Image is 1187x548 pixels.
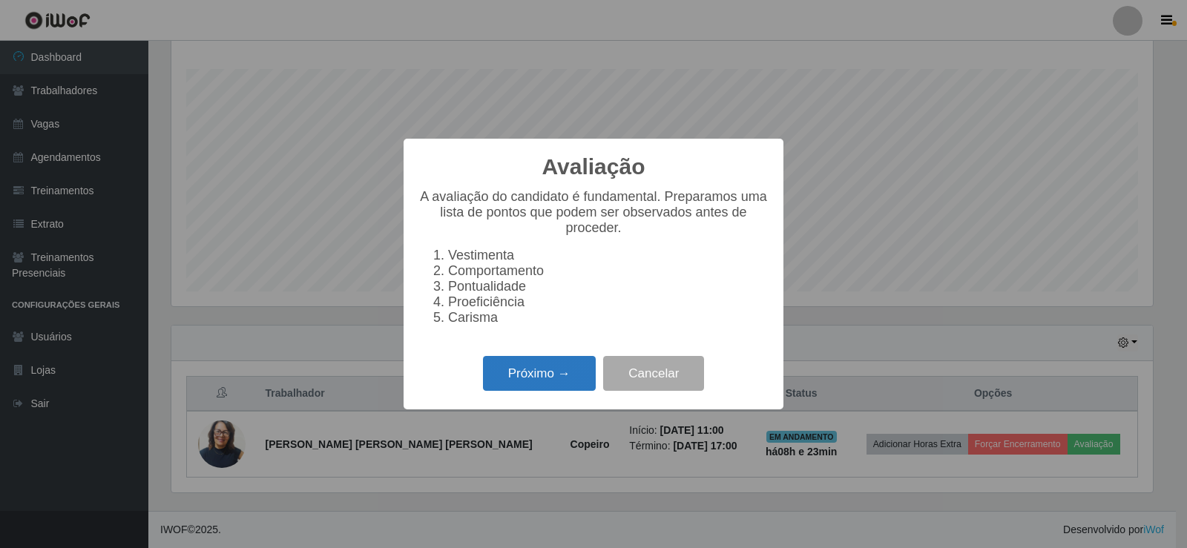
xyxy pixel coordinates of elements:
li: Carisma [448,310,769,326]
li: Vestimenta [448,248,769,263]
p: A avaliação do candidato é fundamental. Preparamos uma lista de pontos que podem ser observados a... [418,189,769,236]
button: Cancelar [603,356,704,391]
li: Proeficiência [448,294,769,310]
li: Pontualidade [448,279,769,294]
button: Próximo → [483,356,596,391]
h2: Avaliação [542,153,645,180]
li: Comportamento [448,263,769,279]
